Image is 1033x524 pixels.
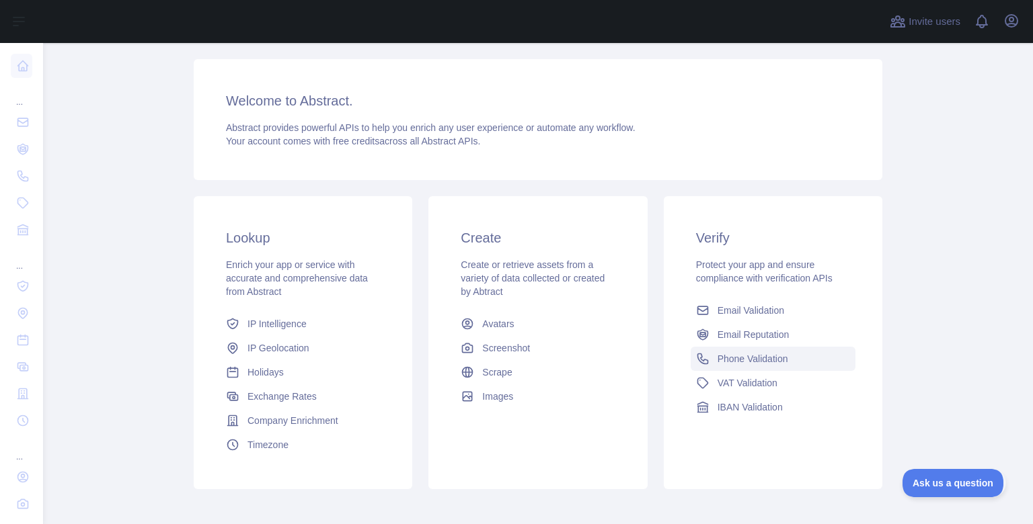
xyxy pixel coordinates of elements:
[482,341,530,355] span: Screenshot
[718,328,790,341] span: Email Reputation
[691,322,855,347] a: Email Reputation
[718,376,777,390] span: VAT Validation
[461,228,615,247] h3: Create
[11,435,32,462] div: ...
[691,347,855,371] a: Phone Validation
[221,312,385,336] a: IP Intelligence
[221,408,385,433] a: Company Enrichment
[455,360,620,384] a: Scrape
[887,11,963,32] button: Invite users
[333,136,379,146] span: free credits
[247,341,309,355] span: IP Geolocation
[482,365,512,379] span: Scrape
[482,390,513,403] span: Images
[221,384,385,408] a: Exchange Rates
[221,360,385,384] a: Holidays
[221,336,385,360] a: IP Geolocation
[461,259,605,297] span: Create or retrieve assets from a variety of data collected or created by Abtract
[11,81,32,107] div: ...
[226,136,480,146] span: Your account comes with across all Abstract APIs.
[718,400,783,414] span: IBAN Validation
[247,438,289,451] span: Timezone
[696,259,833,283] span: Protect your app and ensure compliance with verification APIs
[455,384,620,408] a: Images
[909,14,960,30] span: Invite users
[455,312,620,336] a: Avatars
[221,433,385,457] a: Timezone
[11,245,32,271] div: ...
[226,228,380,247] h3: Lookup
[247,414,338,427] span: Company Enrichment
[226,122,636,133] span: Abstract provides powerful APIs to help you enrich any user experience or automate any workflow.
[696,228,850,247] h3: Verify
[718,352,788,365] span: Phone Validation
[247,390,317,403] span: Exchange Rates
[247,317,307,331] span: IP Intelligence
[226,259,368,297] span: Enrich your app or service with accurate and comprehensive data from Abstract
[718,304,784,317] span: Email Validation
[226,91,850,110] h3: Welcome to Abstract.
[455,336,620,360] a: Screenshot
[691,395,855,419] a: IBAN Validation
[247,365,284,379] span: Holidays
[903,469,1006,497] iframe: Toggle Customer Support
[691,298,855,322] a: Email Validation
[482,317,514,331] span: Avatars
[691,371,855,395] a: VAT Validation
